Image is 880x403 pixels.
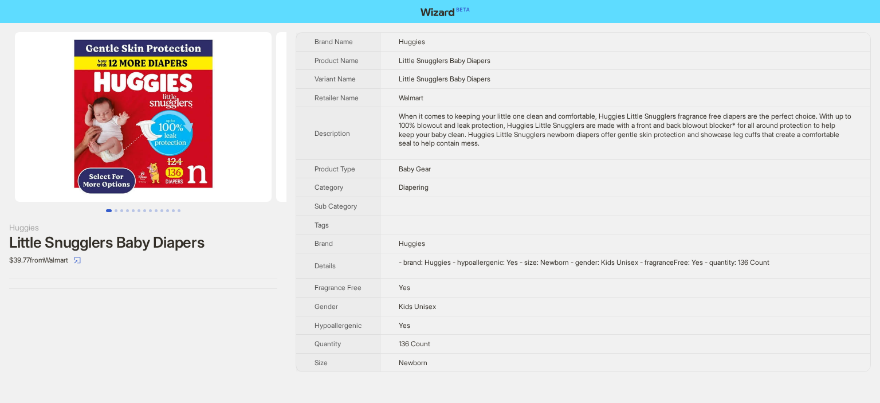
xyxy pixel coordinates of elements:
[399,112,852,147] div: When it comes to keeping your little one clean and comfortable, Huggies Little Snugglers fragranc...
[172,209,175,212] button: Go to slide 12
[149,209,152,212] button: Go to slide 8
[166,209,169,212] button: Go to slide 11
[399,93,423,102] span: Walmart
[399,258,852,267] div: - brand: Huggies - hypoallergenic: Yes - size: Newborn - gender: Kids Unisex - fragranceFree: Yes...
[155,209,158,212] button: Go to slide 9
[399,165,431,173] span: Baby Gear
[399,358,427,367] span: Newborn
[399,239,425,248] span: Huggies
[115,209,117,212] button: Go to slide 2
[106,209,112,212] button: Go to slide 1
[315,37,353,46] span: Brand Name
[143,209,146,212] button: Go to slide 7
[315,261,336,270] span: Details
[315,129,350,138] span: Description
[137,209,140,212] button: Go to slide 6
[399,302,436,311] span: Kids Unisex
[315,75,356,83] span: Variant Name
[132,209,135,212] button: Go to slide 5
[315,321,362,330] span: Hypoallergenic
[9,221,277,234] div: Huggies
[178,209,180,212] button: Go to slide 13
[399,283,410,292] span: Yes
[9,251,277,269] div: $39.77 from Walmart
[399,37,425,46] span: Huggies
[315,56,359,65] span: Product Name
[315,239,333,248] span: Brand
[315,339,341,348] span: Quantity
[315,221,329,229] span: Tags
[315,283,362,292] span: Fragrance Free
[120,209,123,212] button: Go to slide 3
[160,209,163,212] button: Go to slide 10
[399,339,430,348] span: 136 Count
[399,75,490,83] span: Little Snugglers Baby Diapers
[315,165,355,173] span: Product Type
[315,302,338,311] span: Gender
[15,32,272,202] img: Little Snugglers Baby Diapers Little Snugglers Baby Diapers image 1
[315,202,357,210] span: Sub Category
[315,93,359,102] span: Retailer Name
[9,234,277,251] div: Little Snugglers Baby Diapers
[276,32,533,202] img: Little Snugglers Baby Diapers Little Snugglers Baby Diapers image 2
[126,209,129,212] button: Go to slide 4
[399,183,429,191] span: Diapering
[399,56,490,65] span: Little Snugglers Baby Diapers
[399,321,410,330] span: Yes
[315,358,328,367] span: Size
[74,257,81,264] span: select
[315,183,343,191] span: Category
